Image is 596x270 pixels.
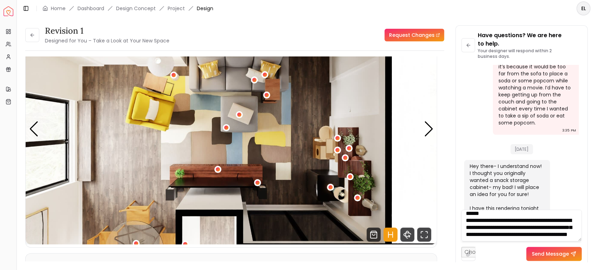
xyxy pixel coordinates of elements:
[384,29,444,41] a: Request Changes
[526,247,582,261] button: Send Message
[168,5,185,12] a: Project
[29,121,39,137] div: Previous slide
[470,163,543,219] div: Hey there- I understand now! I thought you originally wanted a snack storage cabinet- my bad! I w...
[577,2,590,15] span: EL
[400,228,414,242] svg: 360 View
[576,1,590,15] button: EL
[42,5,213,12] nav: breadcrumb
[51,5,66,12] a: Home
[417,228,431,242] svg: Fullscreen
[197,5,213,12] span: Design
[116,5,156,12] li: Design Concept
[478,48,582,59] p: Your designer will respond within 2 business days.
[26,13,437,244] div: 5 / 5
[45,25,169,36] h3: Revision 1
[45,37,169,44] small: Designed for You – Take a Look at Your New Space
[78,5,104,12] a: Dashboard
[26,13,437,244] div: Carousel
[4,6,13,16] img: Spacejoy Logo
[4,6,13,16] a: Spacejoy
[478,31,582,48] p: Have questions? We are here to help.
[26,13,437,244] img: Design Render 5
[510,144,533,154] span: [DATE]
[367,228,381,242] svg: Shop Products from this design
[562,127,576,134] div: 3:35 PM
[383,228,397,242] svg: Hotspots Toggle
[424,121,433,137] div: Next slide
